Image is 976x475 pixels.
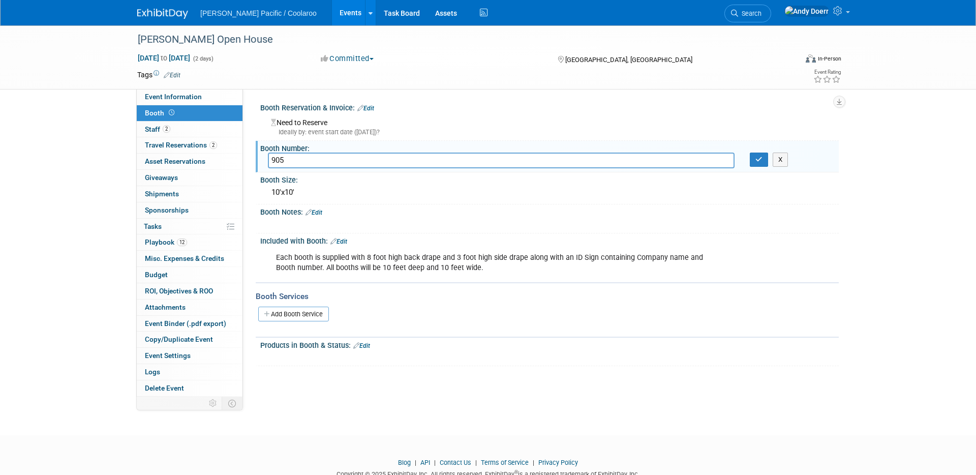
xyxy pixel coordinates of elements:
span: Tasks [144,222,162,230]
a: Travel Reservations2 [137,137,242,153]
span: Shipments [145,190,179,198]
a: Edit [357,105,374,112]
div: Booth Number: [260,141,839,154]
span: Misc. Expenses & Credits [145,254,224,262]
span: Budget [145,271,168,279]
a: Booth [137,105,242,121]
div: Included with Booth: [260,233,839,247]
img: Andy Doerr [784,6,829,17]
div: Event Format [737,53,841,68]
a: Logs [137,364,242,380]
a: Event Settings [137,348,242,364]
td: Toggle Event Tabs [222,397,243,410]
span: | [432,459,438,466]
a: Edit [306,209,322,216]
a: Giveaways [137,170,242,186]
span: Travel Reservations [145,141,217,149]
a: Search [724,5,771,22]
span: Attachments [145,303,186,311]
div: Products in Booth & Status: [260,338,839,351]
span: 12 [177,239,187,246]
sup: ® [514,469,518,475]
div: [PERSON_NAME] Open House [134,31,781,49]
span: Booth [145,109,176,117]
td: Tags [137,70,180,80]
span: Booth not reserved yet [167,109,176,116]
span: [PERSON_NAME] Pacific / Coolaroo [200,9,317,17]
span: Staff [145,125,170,133]
a: Contact Us [440,459,471,466]
a: Event Information [137,89,242,105]
div: Booth Services [256,291,839,302]
span: Delete Event [145,384,184,392]
button: Committed [317,53,378,64]
a: Delete Event [137,380,242,396]
a: Playbook12 [137,234,242,250]
span: 2 [163,125,170,133]
a: Add Booth Service [258,307,329,321]
a: Event Binder (.pdf export) [137,316,242,332]
a: Blog [398,459,411,466]
span: Event Information [145,93,202,101]
div: Each booth is supplied with 8 foot high back drape and 3 foot high side drape along with an ID Si... [269,248,727,278]
div: 10'x10' [268,185,831,200]
button: X [773,153,788,167]
span: Logs [145,368,160,376]
span: [DATE] [DATE] [137,53,191,63]
div: Booth Reservation & Invoice: [260,100,839,113]
div: Booth Size: [260,172,839,185]
a: Edit [164,72,180,79]
td: Personalize Event Tab Strip [204,397,222,410]
span: Search [738,10,761,17]
a: Shipments [137,186,242,202]
span: Sponsorships [145,206,189,214]
span: ROI, Objectives & ROO [145,287,213,295]
div: Need to Reserve [268,115,831,137]
span: Asset Reservations [145,157,205,165]
span: to [159,54,169,62]
a: Tasks [137,219,242,234]
a: Staff2 [137,122,242,137]
span: Playbook [145,238,187,246]
a: Asset Reservations [137,154,242,169]
a: Misc. Expenses & Credits [137,251,242,266]
img: ExhibitDay [137,9,188,19]
span: Copy/Duplicate Event [145,335,213,343]
img: Format-Inperson.png [806,54,816,63]
span: Event Settings [145,351,191,360]
div: Booth Notes: [260,204,839,218]
a: Edit [330,238,347,245]
a: Privacy Policy [538,459,578,466]
a: Edit [353,342,370,349]
div: Ideally by: event start date ([DATE])? [271,128,831,137]
a: Sponsorships [137,202,242,218]
a: API [420,459,430,466]
span: 2 [209,141,217,149]
span: Event Binder (.pdf export) [145,319,226,328]
span: Giveaways [145,173,178,182]
div: Event Rating [813,70,841,75]
a: Attachments [137,300,242,315]
a: Budget [137,267,242,283]
a: ROI, Objectives & ROO [137,283,242,299]
a: Terms of Service [481,459,529,466]
span: | [473,459,479,466]
span: | [530,459,537,466]
span: [GEOGRAPHIC_DATA], [GEOGRAPHIC_DATA] [565,56,692,64]
a: Copy/Duplicate Event [137,332,242,347]
span: | [412,459,419,466]
div: In-Person [817,55,841,63]
span: (2 days) [192,55,213,62]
